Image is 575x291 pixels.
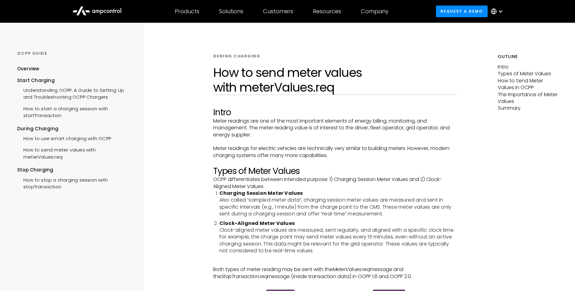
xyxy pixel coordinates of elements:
[498,77,558,91] p: How to Send Meter Values in OCPP
[213,65,457,95] h1: How to send meter values with meterValues.req
[17,51,132,56] div: OCPP GUIDE
[219,190,457,218] li: Also called “sampled meter data”, charging session meter values are measured and sent in specific...
[219,190,303,197] strong: Charging Session Meter Values
[213,176,457,190] p: OCPP differentiates between intended purpose: 1) Charging Session Meter Values and 2) Clock-Align...
[361,8,389,15] div: Company
[175,8,199,15] div: Products
[213,138,457,145] p: ‍
[498,64,558,70] p: Intro
[213,266,457,280] p: Both types of meter reading may be sent with the message and the message (inside transaction data...
[213,145,457,159] p: Meter readings for electric vehicles are technically very similar to building meters. However, mo...
[213,259,457,266] p: ‍
[498,53,558,60] h5: Outline
[221,273,268,280] em: StopTransaction.req
[17,65,39,72] div: Overview
[313,8,341,15] div: Resources
[213,280,457,287] p: ‍
[498,91,558,105] p: The Importance of Meter Values
[17,102,132,121] a: How to start a charging session with startTransaction
[17,65,39,77] a: Overview
[219,220,295,227] strong: Clock-Aligned Meter Values
[213,118,457,138] p: Meter readings are one of the most important elements of energy billing, monitoring, and manageme...
[17,84,132,102] a: Understanding OCPP: A Guide to Setting Up and Troubleshooting OCPP Chargers
[213,166,457,176] h2: Types of Meter Values
[17,125,132,132] div: During Charging
[17,144,132,162] a: How to send meter values with meterValues.req
[17,77,132,84] div: Start Charging
[498,70,558,77] p: Types of Meter Values
[213,159,457,166] p: ‍
[219,8,243,15] div: Solutions
[498,105,558,112] p: Summary
[333,266,370,273] em: MeterValues.req
[17,132,111,144] a: How to use smart charging with OCPP
[213,107,457,118] h2: Intro
[219,220,457,254] li: Clock-aligned meter values are measured, sent regularly, and aligned with a specific clock time. ...
[436,6,488,17] a: Request a demo
[17,167,132,173] div: Stop Charging
[263,8,293,15] div: Customers
[213,53,261,59] div: DURING CHARGING
[17,174,132,192] a: How to stop a charging session with stopTransaction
